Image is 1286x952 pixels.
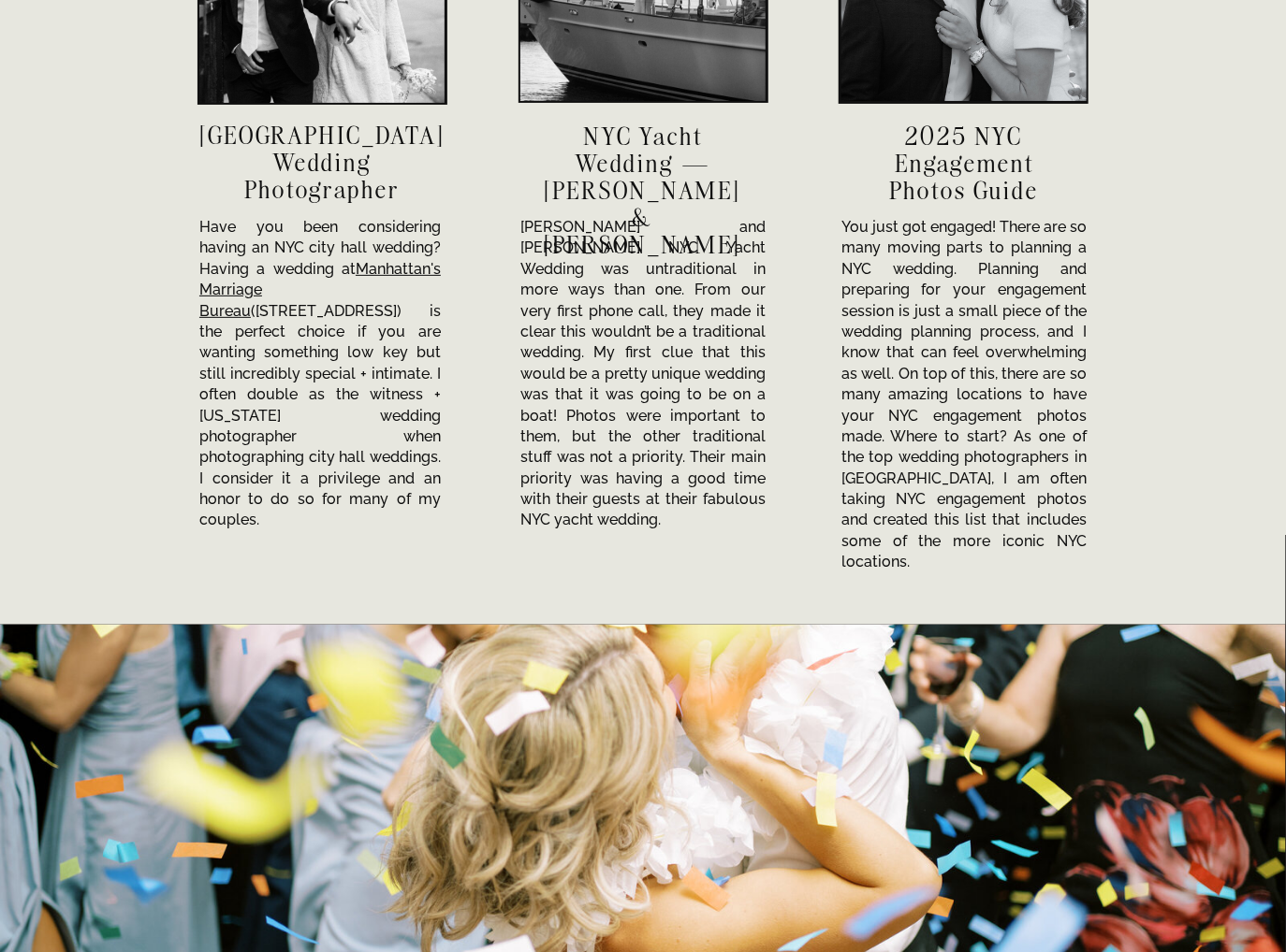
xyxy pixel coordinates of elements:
h3: [GEOGRAPHIC_DATA] Wedding Photographer [199,122,445,202]
a: 2025 NYC Engagement Photos Guide [868,123,1061,202]
p: [PERSON_NAME] and [PERSON_NAME] NYC Yacht Wedding was untraditional in more ways than one. From o... [520,217,766,473]
a: NYC Yacht Wedding — [PERSON_NAME] & [PERSON_NAME] [539,123,747,202]
a: Manhattan's Marriage Bureau [199,260,441,320]
p: You just got engaged! There are so many moving parts to planning a NYC wedding. Planning and prep... [841,217,1087,494]
p: Have you been considering having an NYC city hall wedding? Having a wedding at ([STREET_ADDRESS])... [199,217,441,485]
a: [GEOGRAPHIC_DATA]Wedding Photographer [199,122,445,202]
